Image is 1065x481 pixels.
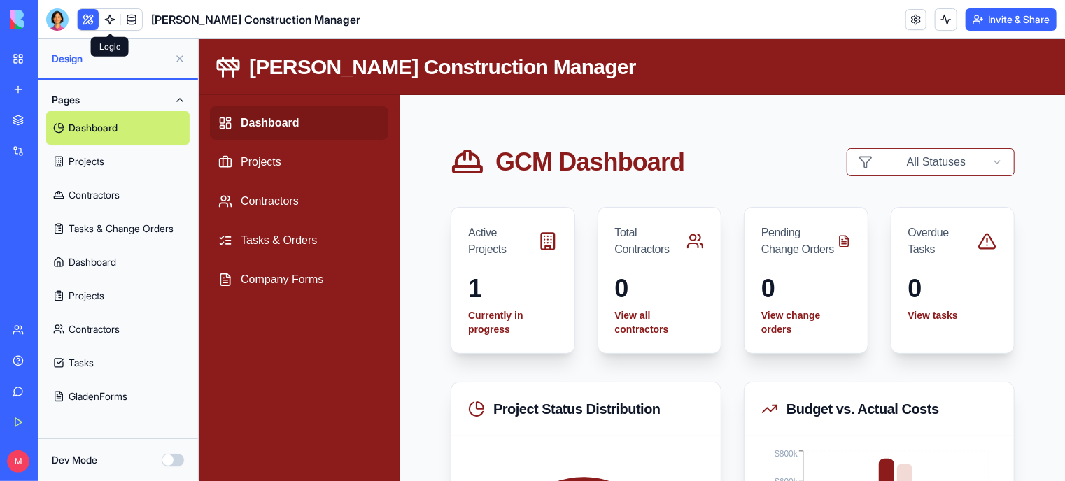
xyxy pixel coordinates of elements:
button: Pages [46,89,190,111]
div: Logic [91,37,129,57]
div: 0 [563,236,652,264]
a: View change orders [563,269,652,297]
div: 0 [710,236,799,264]
label: Dev Mode [52,453,97,467]
a: Dashboard [46,245,190,279]
h1: GCM Dashboard [297,109,486,137]
a: [PERSON_NAME] Construction Manager [14,13,440,43]
img: logo [10,10,97,29]
div: 1 [269,236,359,264]
a: View tasks [710,269,799,283]
tspan: $800k [576,410,600,419]
button: Invite & Share [966,8,1057,31]
a: Projects [11,106,190,140]
span: Design [52,52,169,66]
a: Contractors [11,145,190,179]
a: GladenForms [46,380,190,413]
div: Total Contractors [416,185,488,219]
a: Tasks [46,346,190,380]
a: Currently in progress [269,269,359,297]
div: Active Projects [269,185,339,219]
div: 0 [416,236,506,264]
span: M [7,450,29,473]
a: Contractors [46,313,190,346]
tspan: $600k [576,438,600,447]
a: Tasks & Orders [11,185,190,218]
a: Tasks & Change Orders [46,212,190,245]
a: Dashboard [11,67,190,101]
div: Project Status Distribution [269,360,505,380]
span: [PERSON_NAME] Construction Manager [151,11,360,28]
a: View all contractors [416,269,506,297]
a: Contractors [46,178,190,212]
div: Budget vs. Actual Costs [563,360,798,380]
h1: [PERSON_NAME] Construction Manager [50,15,437,41]
a: Dashboard [46,111,190,145]
a: Company Forms [11,224,190,257]
div: Pending Change Orders [563,185,639,219]
a: Projects [46,279,190,313]
div: Overdue Tasks [710,185,780,219]
a: Projects [46,145,190,178]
